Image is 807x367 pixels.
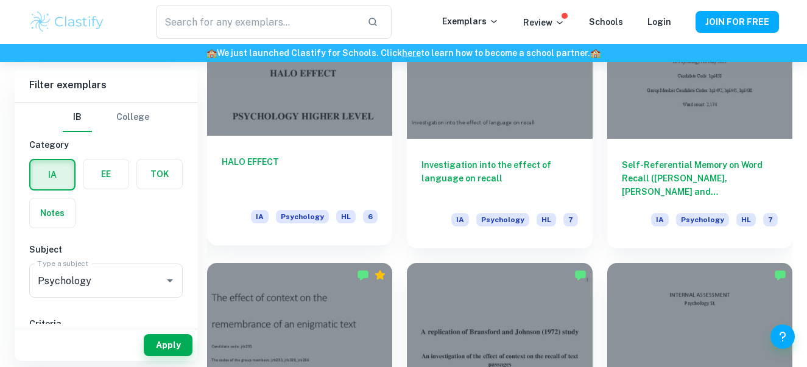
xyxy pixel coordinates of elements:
[137,159,182,189] button: TOK
[770,324,795,349] button: Help and Feedback
[676,213,729,226] span: Psychology
[29,10,106,34] img: Clastify logo
[276,210,329,223] span: Psychology
[38,258,88,268] label: Type a subject
[374,269,386,281] div: Premium
[402,48,421,58] a: here
[2,46,805,60] h6: We just launched Clastify for Schools. Click to learn how to become a school partner.
[590,48,601,58] span: 🏫
[736,213,756,226] span: HL
[63,103,92,132] button: IB
[15,68,197,102] h6: Filter exemplars
[763,213,778,226] span: 7
[29,243,183,256] h6: Subject
[29,317,183,330] h6: Criteria
[563,213,578,226] span: 7
[574,269,587,281] img: Marked
[116,103,149,132] button: College
[696,11,779,33] button: JOIN FOR FREE
[336,210,356,223] span: HL
[589,17,623,27] a: Schools
[29,138,183,152] h6: Category
[651,213,669,226] span: IA
[451,213,469,226] span: IA
[442,15,499,28] p: Exemplars
[476,213,529,226] span: Psychology
[83,159,129,189] button: EE
[222,155,378,195] h6: HALO EFFECT
[363,210,378,223] span: 6
[537,213,556,226] span: HL
[156,5,357,39] input: Search for any exemplars...
[647,17,671,27] a: Login
[523,16,565,29] p: Review
[30,160,74,189] button: IA
[63,103,149,132] div: Filter type choice
[774,269,786,281] img: Marked
[357,269,369,281] img: Marked
[144,334,192,356] button: Apply
[161,272,178,289] button: Open
[30,198,75,228] button: Notes
[622,158,778,198] h6: Self-Referential Memory on Word Recall ([PERSON_NAME], [PERSON_NAME] and [PERSON_NAME] replicatio...
[251,210,269,223] span: IA
[421,158,577,198] h6: Investigation into the effect of language on recall
[206,48,217,58] span: 🏫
